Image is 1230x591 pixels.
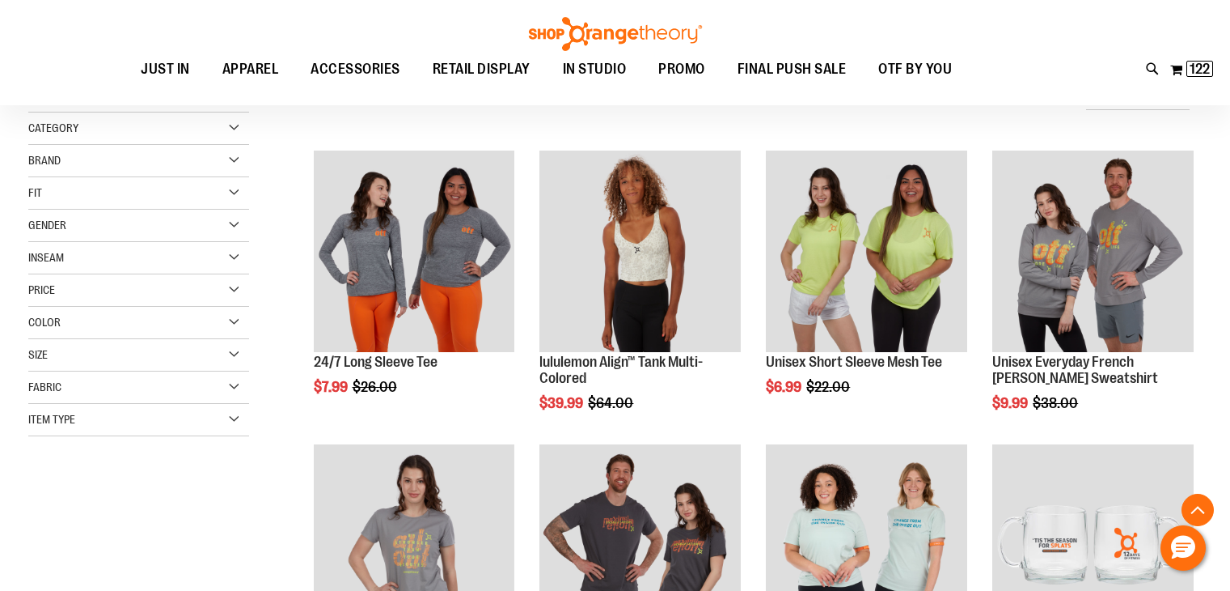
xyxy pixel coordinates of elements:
[141,51,190,87] span: JUST IN
[1033,395,1080,411] span: $38.00
[28,283,55,296] span: Price
[206,51,295,88] a: APPAREL
[547,51,643,88] a: IN STUDIO
[28,121,78,134] span: Category
[222,51,279,87] span: APPAREL
[539,395,585,411] span: $39.99
[314,354,437,370] a: 24/7 Long Sleeve Tee
[311,51,400,87] span: ACCESSORIES
[539,354,703,386] a: lululemon Align™ Tank Multi-Colored
[992,151,1194,355] a: Product image for Unisex Everyday French Terry Crewneck Sweatshirt
[658,51,705,87] span: PROMO
[353,379,399,395] span: $26.00
[862,51,968,88] a: OTF BY YOU
[314,379,350,395] span: $7.99
[28,381,61,393] span: Fabric
[28,154,61,167] span: Brand
[588,395,636,411] span: $64.00
[28,219,66,232] span: Gender
[306,142,523,436] div: product
[738,51,847,87] span: FINAL PUSH SALE
[28,251,64,264] span: Inseam
[531,142,749,452] div: product
[539,151,741,352] img: Product image for lululemon Align™ Tank Multi-Colored
[806,379,852,395] span: $22.00
[766,151,967,355] a: Product image for Unisex Short Sleeve Mesh Tee
[125,51,206,88] a: JUST IN
[992,354,1158,386] a: Unisex Everyday French [PERSON_NAME] Sweatshirt
[1181,494,1214,526] button: Back To Top
[28,348,48,361] span: Size
[766,379,804,395] span: $6.99
[526,17,704,51] img: Shop Orangetheory
[984,142,1202,452] div: product
[766,151,967,352] img: Product image for Unisex Short Sleeve Mesh Tee
[563,51,627,87] span: IN STUDIO
[721,51,863,87] a: FINAL PUSH SALE
[992,395,1030,411] span: $9.99
[314,151,515,352] img: Product image for 24/7 Long Sleeve Tee
[766,354,942,370] a: Unisex Short Sleeve Mesh Tee
[642,51,721,88] a: PROMO
[28,186,42,199] span: Fit
[539,151,741,355] a: Product image for lululemon Align™ Tank Multi-Colored
[1160,525,1206,571] button: Hello, have a question? Let’s chat.
[28,413,75,426] span: Item Type
[314,151,515,355] a: Product image for 24/7 Long Sleeve Tee
[433,51,530,87] span: RETAIL DISPLAY
[758,142,975,436] div: product
[878,51,952,87] span: OTF BY YOU
[992,151,1194,352] img: Product image for Unisex Everyday French Terry Crewneck Sweatshirt
[1190,61,1210,77] span: 122
[28,316,61,329] span: Color
[294,51,416,88] a: ACCESSORIES
[416,51,547,88] a: RETAIL DISPLAY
